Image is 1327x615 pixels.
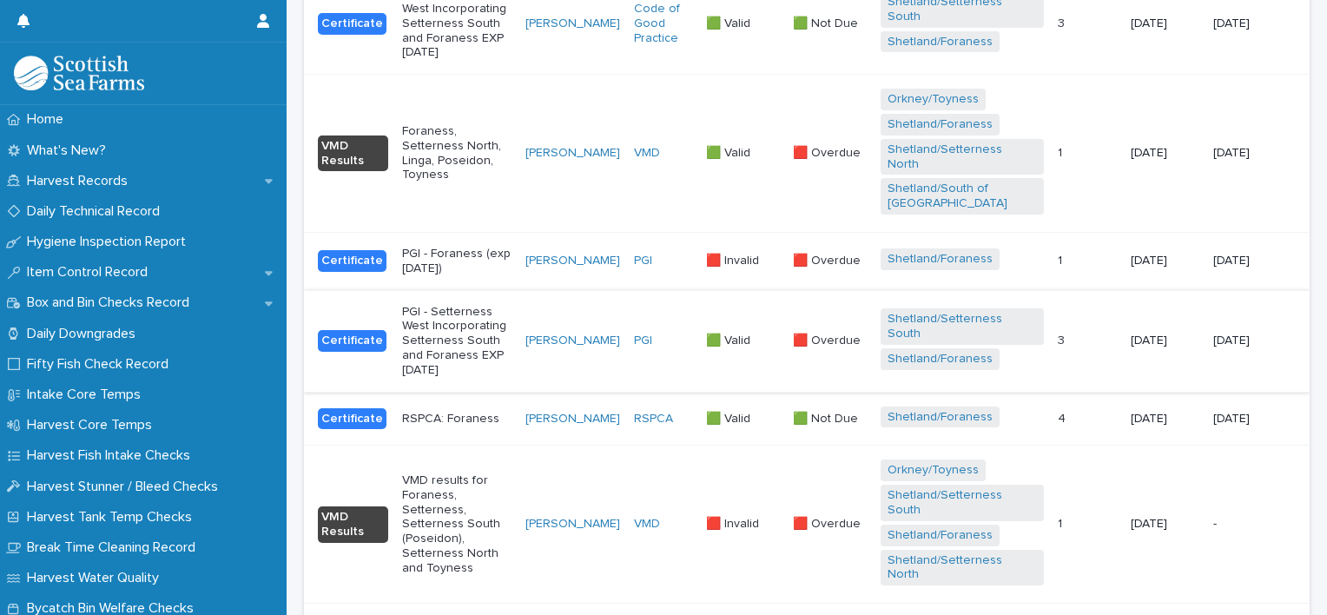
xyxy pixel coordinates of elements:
[706,250,763,268] p: 🟥 Invalid
[20,234,200,250] p: Hygiene Inspection Report
[20,356,182,373] p: Fifty Fish Check Record
[20,111,77,128] p: Home
[402,473,512,576] p: VMD results for Foraness, Setterness, Setterness South (Poseidon), Setterness North and Toyness
[793,330,864,348] p: 🟥 Overdue
[1131,17,1199,31] p: [DATE]
[1131,254,1199,268] p: [DATE]
[634,517,660,532] a: VMD
[1213,412,1282,427] p: [DATE]
[888,410,993,425] a: Shetland/Foraness
[888,528,993,543] a: Shetland/Foraness
[525,254,620,268] a: [PERSON_NAME]
[1058,408,1069,427] p: 4
[1058,142,1066,161] p: 1
[20,294,203,311] p: Box and Bin Checks Record
[1131,146,1199,161] p: [DATE]
[304,290,1310,392] tr: CertificatePGI - Setterness West Incorporating Setterness South and Foraness EXP [DATE][PERSON_NA...
[20,387,155,403] p: Intake Core Temps
[1058,330,1068,348] p: 3
[1213,517,1282,532] p: -
[304,446,1310,604] tr: VMD ResultsVMD results for Foraness, Setterness, Setterness South (Poseidon), Setterness North an...
[525,17,620,31] a: [PERSON_NAME]
[525,517,620,532] a: [PERSON_NAME]
[402,412,512,427] p: RSPCA: Foraness
[318,408,386,430] div: Certificate
[888,352,993,367] a: Shetland/Foraness
[304,232,1310,290] tr: CertificatePGI - Foraness (exp [DATE])[PERSON_NAME] PGI 🟥 Invalid🟥 Invalid 🟥 Overdue🟥 Overdue She...
[304,75,1310,233] tr: VMD ResultsForaness, Setterness North, Linga, Poseidon, Toyness[PERSON_NAME] VMD 🟩 Valid🟩 Valid 🟥...
[525,334,620,348] a: [PERSON_NAME]
[1213,17,1282,31] p: [DATE]
[20,479,232,495] p: Harvest Stunner / Bleed Checks
[14,56,144,90] img: mMrefqRFQpe26GRNOUkG
[888,142,1037,172] a: Shetland/Setterness North
[20,264,162,281] p: Item Control Record
[318,136,388,172] div: VMD Results
[634,254,652,268] a: PGI
[20,173,142,189] p: Harvest Records
[1058,13,1068,31] p: 3
[525,412,620,427] a: [PERSON_NAME]
[1131,517,1199,532] p: [DATE]
[20,539,209,556] p: Break Time Cleaning Record
[20,417,166,433] p: Harvest Core Temps
[20,509,206,526] p: Harvest Tank Temp Checks
[706,142,754,161] p: 🟩 Valid
[793,142,864,161] p: 🟥 Overdue
[634,146,660,161] a: VMD
[793,13,862,31] p: 🟩 Not Due
[888,553,1037,583] a: Shetland/Setterness North
[706,513,763,532] p: 🟥 Invalid
[402,124,512,182] p: Foraness, Setterness North, Linga, Poseidon, Toyness
[888,92,979,107] a: Orkney/Toyness
[20,447,204,464] p: Harvest Fish Intake Checks
[318,506,388,543] div: VMD Results
[318,330,386,352] div: Certificate
[20,570,173,586] p: Harvest Water Quality
[525,146,620,161] a: [PERSON_NAME]
[793,513,864,532] p: 🟥 Overdue
[634,2,691,45] a: Code of Good Practice
[20,203,174,220] p: Daily Technical Record
[888,463,979,478] a: Orkney/Toyness
[793,250,864,268] p: 🟥 Overdue
[888,252,993,267] a: Shetland/Foraness
[888,117,993,132] a: Shetland/Foraness
[706,330,754,348] p: 🟩 Valid
[634,334,652,348] a: PGI
[1058,513,1066,532] p: 1
[1213,334,1282,348] p: [DATE]
[1131,412,1199,427] p: [DATE]
[20,326,149,342] p: Daily Downgrades
[706,13,754,31] p: 🟩 Valid
[793,408,862,427] p: 🟩 Not Due
[304,392,1310,446] tr: CertificateRSPCA: Foraness[PERSON_NAME] RSPCA 🟩 Valid🟩 Valid 🟩 Not Due🟩 Not Due Shetland/Foraness...
[706,408,754,427] p: 🟩 Valid
[318,250,386,272] div: Certificate
[20,142,120,159] p: What's New?
[1213,254,1282,268] p: [DATE]
[318,13,386,35] div: Certificate
[888,312,1037,341] a: Shetland/Setterness South
[888,182,1037,211] a: Shetland/South of [GEOGRAPHIC_DATA]
[1058,250,1066,268] p: 1
[634,412,673,427] a: RSPCA
[402,305,512,378] p: PGI - Setterness West Incorporating Setterness South and Foraness EXP [DATE]
[1131,334,1199,348] p: [DATE]
[1213,146,1282,161] p: [DATE]
[888,35,993,50] a: Shetland/Foraness
[402,247,512,276] p: PGI - Foraness (exp [DATE])
[888,488,1037,518] a: Shetland/Setterness South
